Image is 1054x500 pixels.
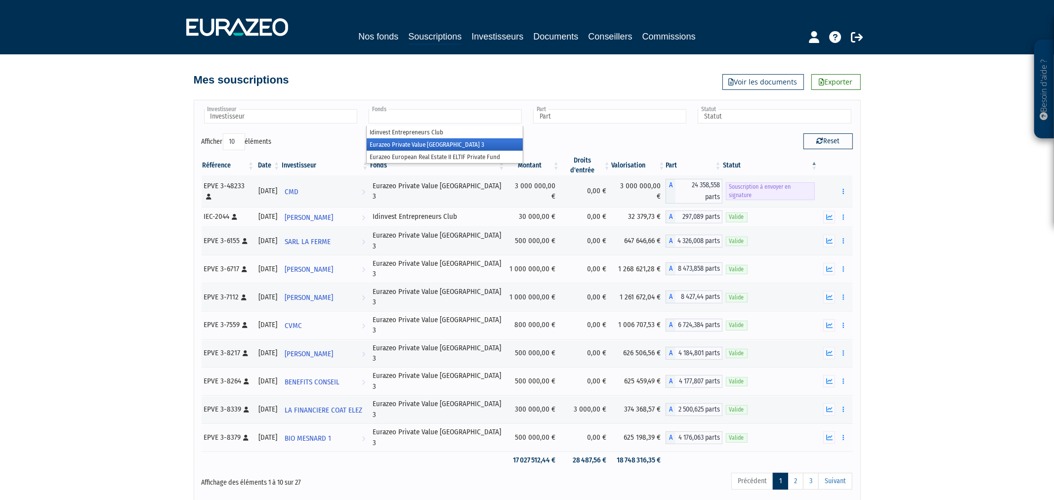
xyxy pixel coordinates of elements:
td: 17 027 512,44 € [506,452,560,469]
span: A [666,210,675,223]
td: 30 000,00 € [506,207,560,227]
span: 2 500,625 parts [675,403,722,416]
div: Eurazeo Private Value [GEOGRAPHIC_DATA] 3 [373,181,503,202]
i: Voir l'investisseur [362,289,366,307]
th: Part: activer pour trier la colonne par ordre croissant [666,156,722,175]
span: [PERSON_NAME] [285,260,333,279]
span: Valide [726,405,748,415]
a: [PERSON_NAME] [281,343,369,363]
span: A [666,375,675,388]
th: Statut : activer pour trier la colonne par ordre d&eacute;croissant [722,156,819,175]
div: Eurazeo Private Value [GEOGRAPHIC_DATA] 3 [373,287,503,308]
div: [DATE] [258,236,277,246]
div: [DATE] [258,348,277,358]
a: Voir les documents [722,74,804,90]
a: Souscriptions [408,30,462,45]
div: [DATE] [258,264,277,274]
span: 4 176,063 parts [675,431,722,444]
div: Eurazeo Private Value [GEOGRAPHIC_DATA] 3 [373,399,503,420]
span: 4 184,801 parts [675,347,722,360]
div: [DATE] [258,292,277,302]
span: Souscription à envoyer en signature [726,182,815,200]
span: 4 177,807 parts [675,375,722,388]
span: A [666,291,675,303]
td: 300 000,00 € [506,395,560,423]
span: BIO MESNARD 1 [285,429,331,448]
div: [DATE] [258,186,277,196]
div: EPVE 3-7112 [204,292,252,302]
div: A - Eurazeo Private Value Europe 3 [666,179,722,204]
a: Exporter [811,74,861,90]
td: 647 646,66 € [611,227,666,255]
span: A [666,431,675,444]
span: A [666,319,675,332]
th: Référence : activer pour trier la colonne par ordre croissant [202,156,255,175]
td: 500 000,00 € [506,367,560,395]
div: EPVE 3-8264 [204,376,252,386]
div: A - Eurazeo Private Value Europe 3 [666,375,722,388]
div: EPVE 3-8379 [204,432,252,443]
td: 1 261 672,04 € [611,283,666,311]
td: 0,00 € [560,227,611,255]
th: Investisseur: activer pour trier la colonne par ordre croissant [281,156,369,175]
li: Eurazeo European Real Estate II ELTIF Private Fund [367,151,523,163]
i: Voir l'investisseur [362,429,366,448]
div: A - Eurazeo Private Value Europe 3 [666,403,722,416]
li: Eurazeo Private Value [GEOGRAPHIC_DATA] 3 [367,138,523,151]
i: [Français] Personne physique [243,238,248,244]
a: [PERSON_NAME] [281,207,369,227]
td: 1 000 000,00 € [506,255,560,283]
span: A [666,403,675,416]
td: 800 000,00 € [506,311,560,339]
i: Voir l'investisseur [362,183,366,201]
a: SARL LA FERME [281,231,369,251]
h4: Mes souscriptions [194,74,289,86]
a: CMD [281,181,369,201]
td: 626 506,56 € [611,339,666,368]
span: Valide [726,212,748,222]
a: 2 [788,473,803,490]
button: Reset [803,133,853,149]
td: 0,00 € [560,255,611,283]
th: Droits d'entrée: activer pour trier la colonne par ordre croissant [560,156,611,175]
td: 625 198,39 € [611,423,666,452]
a: Commissions [642,30,696,43]
div: A - Idinvest Entrepreneurs Club [666,210,722,223]
div: IEC-2044 [204,211,252,222]
i: [Français] Personne physique [232,214,238,220]
td: 0,00 € [560,339,611,368]
span: 4 326,008 parts [675,235,722,248]
div: EPVE 3-6717 [204,264,252,274]
i: [Français] Personne physique [207,194,212,200]
div: EPVE 3-8217 [204,348,252,358]
div: [DATE] [258,376,277,386]
th: Montant: activer pour trier la colonne par ordre croissant [506,156,560,175]
span: Valide [726,293,748,302]
span: SARL LA FERME [285,233,331,251]
i: [Français] Personne physique [244,378,250,384]
div: Eurazeo Private Value [GEOGRAPHIC_DATA] 3 [373,258,503,280]
span: 6 724,384 parts [675,319,722,332]
td: 374 368,57 € [611,395,666,423]
td: 0,00 € [560,207,611,227]
span: 24 358,558 parts [675,179,722,204]
div: Idinvest Entrepreneurs Club [373,211,503,222]
div: Eurazeo Private Value [GEOGRAPHIC_DATA] 3 [373,343,503,364]
div: EPVE 3-48233 [204,181,252,202]
img: 1732889491-logotype_eurazeo_blanc_rvb.png [186,18,288,36]
i: [Français] Personne physique [242,266,248,272]
td: 3 000 000,00 € [506,175,560,207]
td: 1 268 621,28 € [611,255,666,283]
span: 297,089 parts [675,210,722,223]
span: 8 427,44 parts [675,291,722,303]
div: Eurazeo Private Value [GEOGRAPHIC_DATA] 3 [373,315,503,336]
a: Suivant [818,473,852,490]
td: 500 000,00 € [506,227,560,255]
i: Voir l'investisseur [362,317,366,335]
div: [DATE] [258,211,277,222]
div: A - Eurazeo Private Value Europe 3 [666,235,722,248]
span: [PERSON_NAME] [285,289,333,307]
div: EPVE 3-6155 [204,236,252,246]
td: 3 000 000,00 € [611,175,666,207]
a: [PERSON_NAME] [281,287,369,307]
